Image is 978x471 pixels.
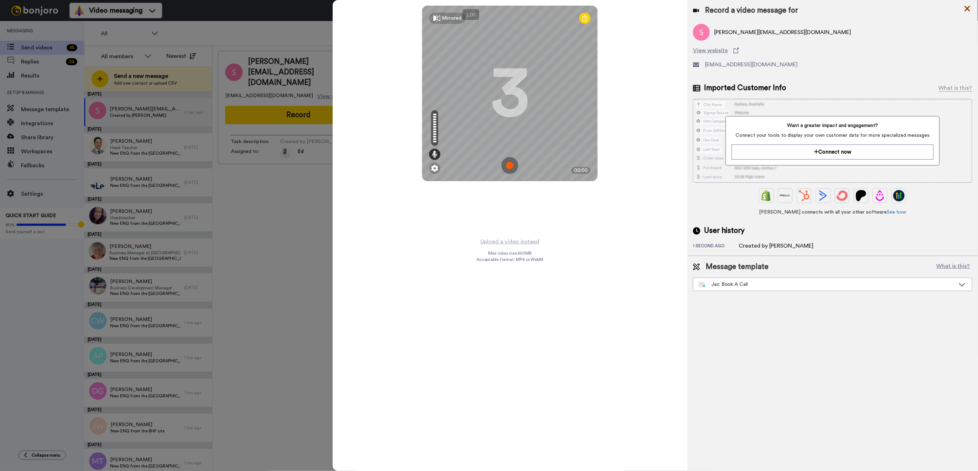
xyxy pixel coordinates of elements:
span: Imported Customer Info [704,83,786,93]
span: Max video size: 500 MB [488,250,532,256]
div: Jaz: Book A Call [699,281,955,288]
img: Hubspot [799,190,810,201]
span: User history [704,226,745,236]
img: Ontraport [780,190,791,201]
button: Connect now [732,144,933,160]
span: Want a greater impact and engagement? [732,122,933,129]
div: What is this? [939,84,972,92]
img: Patreon [856,190,867,201]
img: GoHighLevel [893,190,905,201]
span: [PERSON_NAME] connects with all your other software [693,209,972,216]
span: Acceptable format: MP4 or WebM [477,257,544,262]
img: ConvertKit [837,190,848,201]
img: ic_record_start.svg [501,157,518,174]
span: Message template [706,262,769,272]
img: Drip [874,190,886,201]
img: nextgen-template.svg [699,282,706,288]
div: 1 second ago [693,243,739,250]
div: 00:00 [571,167,591,174]
span: [EMAIL_ADDRESS][DOMAIN_NAME] [705,60,798,69]
a: View website [693,46,972,55]
img: Shopify [761,190,772,201]
span: Connect your tools to display your own customer data for more specialized messages [732,132,933,139]
span: View website [693,46,728,55]
button: Upload a video instead [478,237,542,246]
img: ic_gear.svg [431,165,438,172]
div: 3 [491,67,529,120]
img: ActiveCampaign [818,190,829,201]
a: See how [887,210,906,215]
button: What is this? [934,262,972,272]
div: Created by [PERSON_NAME] [739,242,813,250]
